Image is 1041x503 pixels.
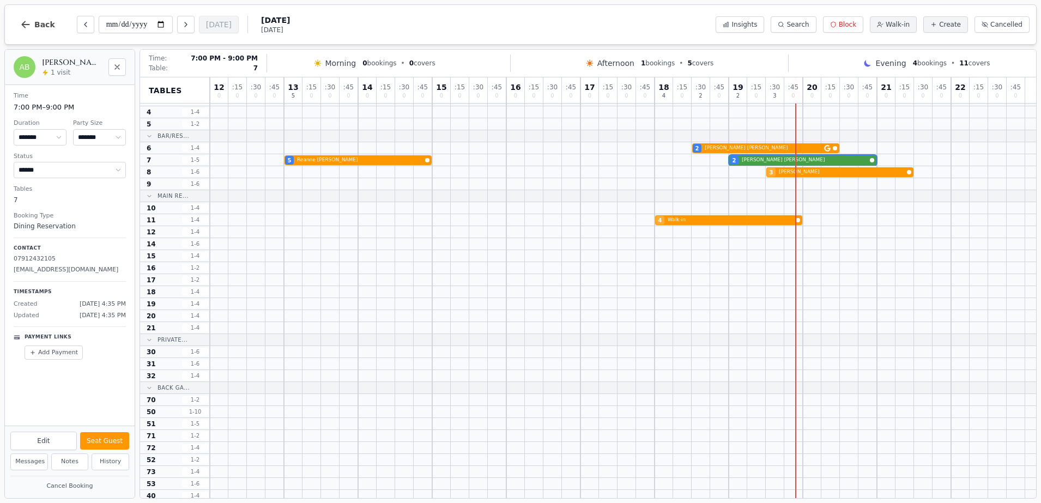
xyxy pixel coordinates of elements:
[73,119,126,128] dt: Party Size
[923,16,968,33] button: Create
[147,348,156,356] span: 30
[147,300,156,308] span: 19
[913,59,917,67] span: 4
[325,58,356,69] span: Morning
[11,11,64,38] button: Back
[770,84,780,90] span: : 30
[510,83,520,91] span: 16
[14,211,126,221] dt: Booking Type
[495,93,498,99] span: 0
[786,20,809,29] span: Search
[940,93,943,99] span: 0
[421,93,424,99] span: 0
[273,93,276,99] span: 0
[182,300,208,308] span: 1 - 4
[885,93,888,99] span: 0
[328,93,331,99] span: 0
[149,85,182,96] span: Tables
[771,16,816,33] button: Search
[436,83,446,91] span: 15
[182,288,208,296] span: 1 - 4
[217,93,221,99] span: 0
[147,432,156,440] span: 71
[182,480,208,488] span: 1 - 6
[788,84,798,90] span: : 45
[147,120,151,129] span: 5
[14,288,126,296] p: Timestamps
[147,228,156,237] span: 12
[182,216,208,224] span: 1 - 4
[717,93,721,99] span: 0
[839,20,856,29] span: Block
[269,84,280,90] span: : 45
[14,311,39,320] span: Updated
[751,84,761,90] span: : 15
[14,92,126,101] dt: Time
[182,252,208,260] span: 1 - 4
[147,216,156,225] span: 11
[825,84,836,90] span: : 15
[731,20,757,29] span: Insights
[886,20,910,29] span: Walk-in
[158,192,189,200] span: Main Re...
[695,144,699,153] span: 2
[532,93,535,99] span: 0
[409,59,414,67] span: 0
[733,83,743,91] span: 19
[14,254,126,264] p: 07912432105
[232,84,243,90] span: : 15
[973,84,984,90] span: : 15
[736,93,740,99] span: 2
[177,16,195,33] button: Next day
[455,84,465,90] span: : 15
[14,152,126,161] dt: Status
[147,252,156,260] span: 15
[149,64,168,72] span: Table:
[828,93,832,99] span: 0
[147,408,156,416] span: 50
[182,264,208,272] span: 1 - 2
[716,16,764,33] button: Insights
[597,58,634,69] span: Afternoon
[297,156,423,164] span: Reanne [PERSON_NAME]
[14,221,126,231] dd: Dining Reservation
[936,84,947,90] span: : 45
[182,168,208,176] span: 1 - 6
[14,119,66,128] dt: Duration
[992,84,1002,90] span: : 30
[791,93,795,99] span: 0
[625,93,628,99] span: 0
[939,20,961,29] span: Create
[14,265,126,275] p: [EMAIL_ADDRESS][DOMAIN_NAME]
[687,59,713,68] span: covers
[899,84,910,90] span: : 15
[182,120,208,128] span: 1 - 2
[108,58,126,76] button: Close
[147,420,156,428] span: 51
[959,93,962,99] span: 0
[773,93,776,99] span: 3
[182,108,208,116] span: 1 - 4
[147,480,156,488] span: 53
[881,83,891,91] span: 21
[705,144,822,152] span: [PERSON_NAME] [PERSON_NAME]
[235,93,239,99] span: 0
[401,59,405,68] span: •
[918,84,928,90] span: : 30
[182,228,208,236] span: 1 - 4
[182,468,208,476] span: 1 - 4
[547,84,558,90] span: : 30
[147,168,151,177] span: 8
[147,456,156,464] span: 52
[14,56,35,78] div: AB
[458,93,461,99] span: 0
[921,93,924,99] span: 0
[182,144,208,152] span: 1 - 4
[699,93,702,99] span: 2
[606,93,609,99] span: 0
[147,372,156,380] span: 32
[754,93,758,99] span: 0
[977,93,980,99] span: 0
[182,444,208,452] span: 1 - 4
[182,408,208,416] span: 1 - 10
